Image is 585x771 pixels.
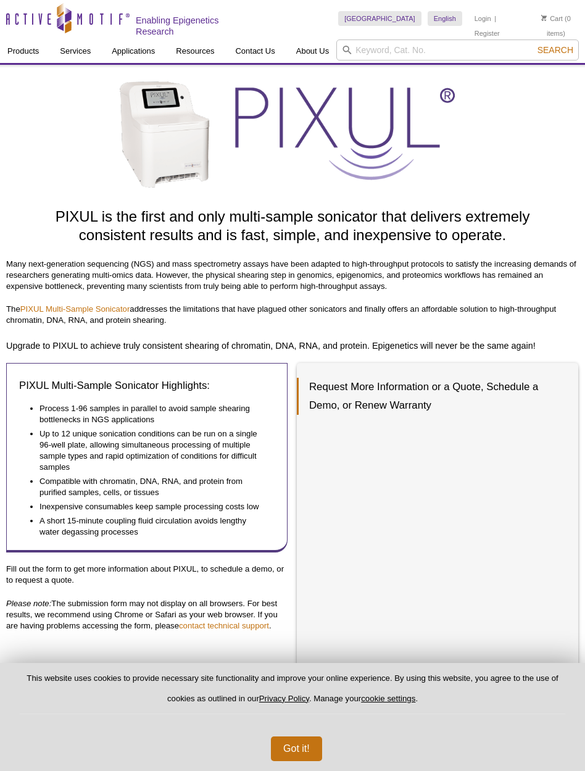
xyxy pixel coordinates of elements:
[6,598,288,631] p: The submission form may not display on all browsers. For best results, we recommend using Chrome ...
[39,402,262,425] li: Process 1-96 samples in parallel to avoid sample shearing bottlenecks in NGS applications
[494,11,496,26] li: |
[541,15,547,21] img: Your Cart
[6,599,51,608] em: Please note:
[537,45,573,55] span: Search
[6,304,579,326] p: The addresses the limitations that have plagued other sonicators and finally offers an affordable...
[338,11,421,26] a: [GEOGRAPHIC_DATA]
[52,40,98,63] a: Services
[533,11,579,41] li: (0 items)
[475,29,500,38] a: Register
[6,259,579,292] p: Many next-generation sequencing (NGS) and mass spectrometry assays have been adapted to high-thro...
[20,304,130,314] a: PIXUL Multi-Sample Sonicator
[541,14,563,23] a: Cart
[39,498,262,512] li: Inexpensive consumables keep sample processing costs low
[107,76,478,193] img: PIXUL Multi-sample Sonicator
[475,14,491,23] a: Login
[228,40,282,63] a: Contact Us
[534,44,577,56] button: Search
[136,15,251,37] h2: Enabling Epigenetics Research
[259,694,309,703] a: Privacy Policy
[6,564,288,586] p: Fill out the form to get more information about PIXUL, to schedule a demo, or to request a quote.
[39,473,262,498] li: Compatible with chromatin, DNA, RNA, and protein from purified samples, cells, or tissues
[168,40,222,63] a: Resources
[336,40,579,60] input: Keyword, Cat. No.
[39,512,262,538] li: A short 15-minute coupling fluid circulation avoids lengthy water degassing processes
[104,40,162,63] a: Applications
[179,621,269,630] a: contact technical support
[361,694,415,703] button: cookie settings
[6,338,579,354] h2: Upgrade to PIXUL to achieve truly consistent shearing of chromatin, DNA, RNA, and protein. Epigen...
[271,736,322,761] button: Got it!
[20,673,565,714] p: This website uses cookies to provide necessary site functionality and improve your online experie...
[39,425,262,473] li: Up to 12 unique sonication conditions can be run on a single 96-well plate, allowing simultaneous...
[428,11,462,26] a: English
[289,40,336,63] a: About Us
[297,378,566,415] h3: Request More Information or a Quote, Schedule a Demo, or Renew Warranty
[19,378,275,393] h3: PIXUL Multi-Sample Sonicator Highlights:
[35,207,550,246] h1: PIXUL is the first and only multi-sample sonicator that delivers extremely consistent results and...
